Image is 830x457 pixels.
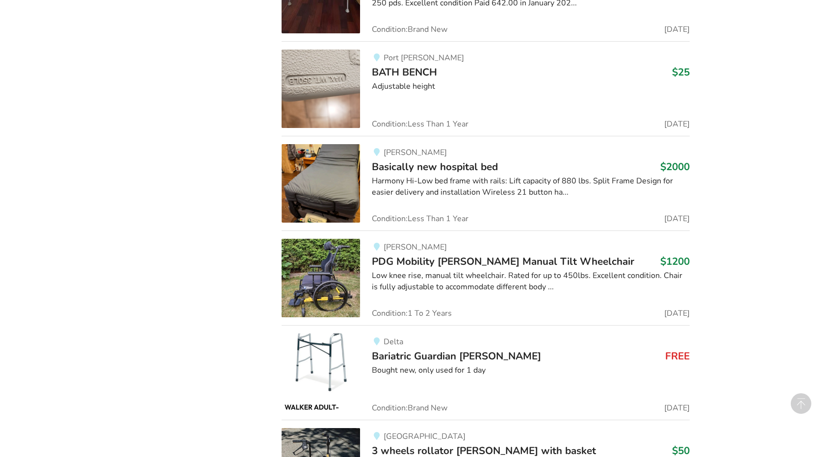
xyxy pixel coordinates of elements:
span: Condition: Brand New [372,404,447,412]
a: bathroom safety-bath bench Port [PERSON_NAME]BATH BENCH$25Adjustable heightCondition:Less Than 1 ... [282,41,689,136]
span: PDG Mobility [PERSON_NAME] Manual Tilt Wheelchair [372,254,634,268]
span: Port [PERSON_NAME] [384,52,464,63]
img: bathroom safety-bath bench [282,50,360,128]
span: [GEOGRAPHIC_DATA] [384,431,466,442]
span: [PERSON_NAME] [384,242,447,253]
h3: $1200 [660,255,690,268]
span: [DATE] [664,404,690,412]
span: Bariatric Guardian [PERSON_NAME] [372,349,541,363]
h3: $2000 [660,160,690,173]
span: [DATE] [664,120,690,128]
div: Low knee rise, manual tilt wheelchair. Rated for up to 450lbs. Excellent condition. Chair is full... [372,270,689,293]
h3: $50 [672,444,690,457]
span: Condition: 1 To 2 Years [372,309,452,317]
img: bedroom equipment-basically new hospital bed [282,144,360,223]
a: mobility-pdg mobility stella gl manual tilt wheelchair[PERSON_NAME]PDG Mobility [PERSON_NAME] Man... [282,230,689,325]
span: Condition: Less Than 1 Year [372,120,468,128]
h3: $25 [672,66,690,78]
span: Delta [384,336,403,347]
span: [DATE] [664,309,690,317]
a: bedroom equipment-basically new hospital bed[PERSON_NAME]Basically new hospital bed$2000Harmony H... [282,136,689,230]
div: Adjustable height [372,81,689,92]
span: [DATE] [664,25,690,33]
img: mobility-pdg mobility stella gl manual tilt wheelchair [282,239,360,317]
h3: FREE [665,350,690,362]
span: Condition: Less Than 1 Year [372,215,468,223]
span: Basically new hospital bed [372,160,498,174]
span: [DATE] [664,215,690,223]
span: [PERSON_NAME] [384,147,447,158]
span: Condition: Brand New [372,25,447,33]
img: mobility-bariatric guardian walker [282,333,360,412]
div: Harmony Hi-Low bed frame with rails: Lift capacity of 880 lbs. Split Frame Design for easier deli... [372,176,689,198]
a: mobility-bariatric guardian walkerDeltaBariatric Guardian [PERSON_NAME]FREEBought new, only used ... [282,325,689,420]
div: Bought new, only used for 1 day [372,365,689,376]
span: BATH BENCH [372,65,437,79]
